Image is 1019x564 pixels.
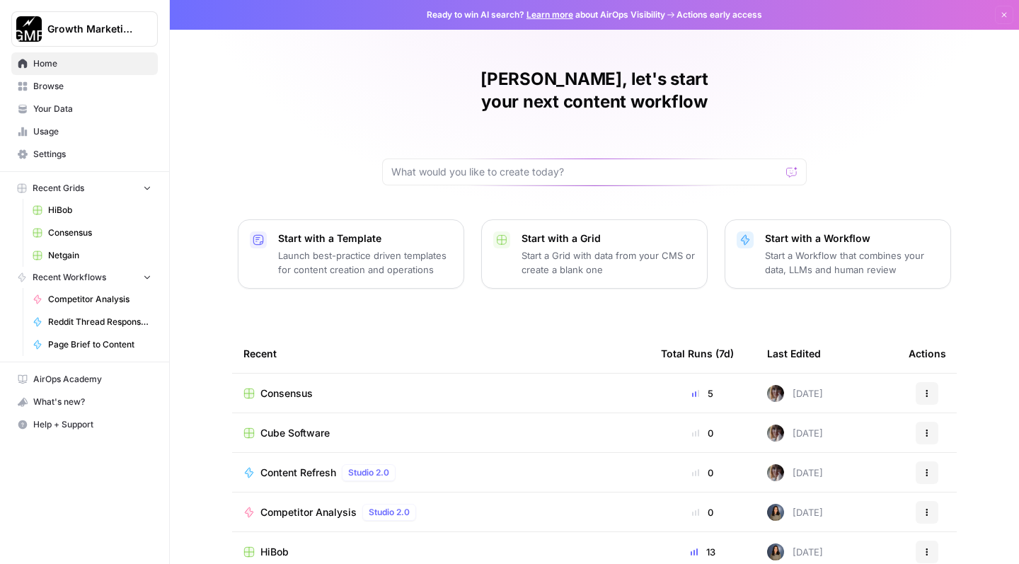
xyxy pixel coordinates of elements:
span: AirOps Academy [33,373,151,386]
span: Recent Workflows [33,271,106,284]
span: Netgain [48,249,151,262]
p: Start a Grid with data from your CMS or create a blank one [522,248,696,277]
p: Start with a Grid [522,231,696,246]
a: Usage [11,120,158,143]
a: Cube Software [243,426,638,440]
a: Consensus [26,221,158,244]
span: Browse [33,80,151,93]
a: Your Data [11,98,158,120]
a: Content RefreshStudio 2.0 [243,464,638,481]
span: Growth Marketing Pro [47,22,133,36]
a: AirOps Academy [11,368,158,391]
a: Consensus [243,386,638,401]
p: Start with a Template [278,231,452,246]
a: Learn more [526,9,573,20]
a: Browse [11,75,158,98]
span: Actions early access [677,8,762,21]
a: HiBob [243,545,638,559]
a: Netgain [26,244,158,267]
div: Actions [909,334,946,373]
button: Start with a TemplateLaunch best-practice driven templates for content creation and operations [238,219,464,289]
button: Start with a GridStart a Grid with data from your CMS or create a blank one [481,219,708,289]
span: Studio 2.0 [348,466,389,479]
span: Consensus [48,226,151,239]
div: 13 [661,545,744,559]
span: Settings [33,148,151,161]
span: Reddit Thread Response Generator [48,316,151,328]
span: Ready to win AI search? about AirOps Visibility [427,8,665,21]
a: Competitor Analysis [26,288,158,311]
button: Recent Grids [11,178,158,199]
p: Start a Workflow that combines your data, LLMs and human review [765,248,939,277]
a: Reddit Thread Response Generator [26,311,158,333]
p: Start with a Workflow [765,231,939,246]
div: 0 [661,466,744,480]
a: Settings [11,143,158,166]
input: What would you like to create today? [391,165,781,179]
span: Home [33,57,151,70]
span: Competitor Analysis [48,293,151,306]
div: 0 [661,426,744,440]
button: What's new? [11,391,158,413]
div: 0 [661,505,744,519]
span: Help + Support [33,418,151,431]
div: 5 [661,386,744,401]
a: Home [11,52,158,75]
img: q840ambyqsdkpt4363qgssii3vef [767,543,784,560]
span: HiBob [48,204,151,217]
span: Cube Software [260,426,330,440]
div: [DATE] [767,543,823,560]
span: Content Refresh [260,466,336,480]
a: HiBob [26,199,158,221]
img: rw7z87w77s6b6ah2potetxv1z3h6 [767,464,784,481]
img: Growth Marketing Pro Logo [16,16,42,42]
button: Start with a WorkflowStart a Workflow that combines your data, LLMs and human review [725,219,951,289]
button: Help + Support [11,413,158,436]
span: Recent Grids [33,182,84,195]
img: rw7z87w77s6b6ah2potetxv1z3h6 [767,425,784,442]
span: Your Data [33,103,151,115]
img: rw7z87w77s6b6ah2potetxv1z3h6 [767,385,784,402]
a: Competitor AnalysisStudio 2.0 [243,504,638,521]
h1: [PERSON_NAME], let's start your next content workflow [382,68,807,113]
div: Total Runs (7d) [661,334,734,373]
button: Workspace: Growth Marketing Pro [11,11,158,47]
div: [DATE] [767,385,823,402]
span: Usage [33,125,151,138]
a: Page Brief to Content [26,333,158,356]
p: Launch best-practice driven templates for content creation and operations [278,248,452,277]
span: Page Brief to Content [48,338,151,351]
button: Recent Workflows [11,267,158,288]
span: Competitor Analysis [260,505,357,519]
span: Studio 2.0 [369,506,410,519]
div: Recent [243,334,638,373]
div: [DATE] [767,464,823,481]
div: [DATE] [767,504,823,521]
img: q840ambyqsdkpt4363qgssii3vef [767,504,784,521]
div: Last Edited [767,334,821,373]
span: HiBob [260,545,289,559]
div: [DATE] [767,425,823,442]
div: What's new? [12,391,157,413]
span: Consensus [260,386,313,401]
